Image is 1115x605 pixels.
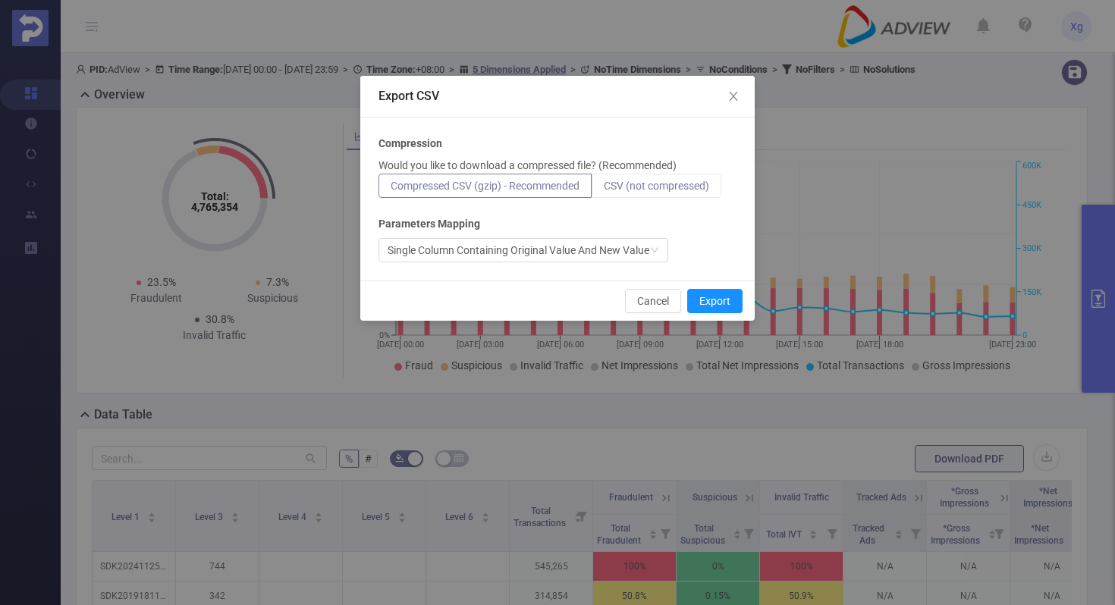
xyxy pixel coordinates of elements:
[727,90,740,102] i: icon: close
[388,239,649,262] div: Single Column Containing Original Value And New Value
[391,180,579,192] span: Compressed CSV (gzip) - Recommended
[378,216,480,232] b: Parameters Mapping
[604,180,709,192] span: CSV (not compressed)
[687,289,743,313] button: Export
[712,76,755,118] button: Close
[378,158,677,174] p: Would you like to download a compressed file? (Recommended)
[625,289,681,313] button: Cancel
[650,246,659,256] i: icon: down
[378,136,442,152] b: Compression
[378,88,737,105] div: Export CSV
